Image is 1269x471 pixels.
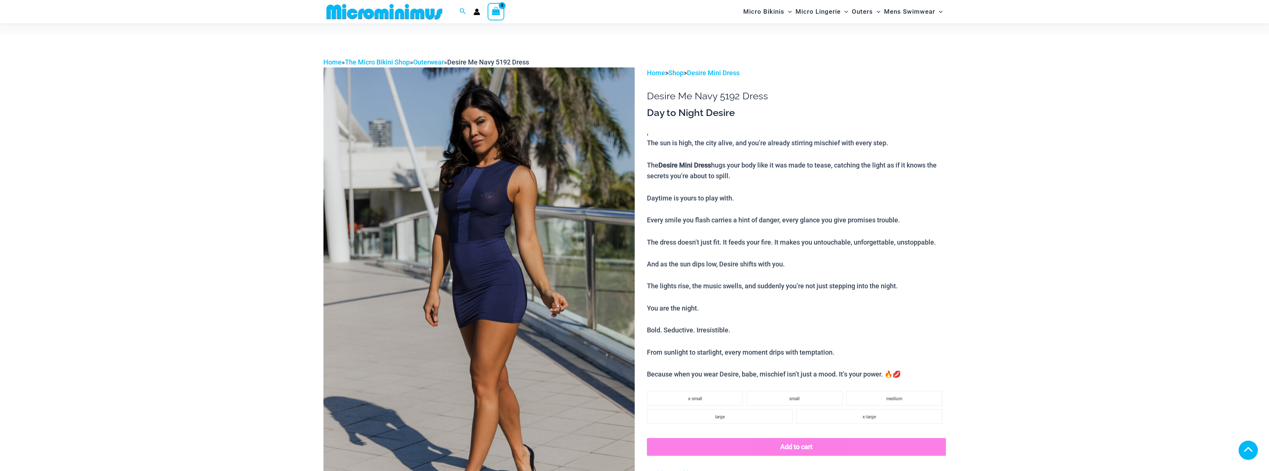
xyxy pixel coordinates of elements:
a: OutersMenu ToggleMenu Toggle [850,2,882,21]
div: , [647,107,946,380]
li: large [647,409,793,424]
a: Outerwear [413,58,444,66]
span: Outers [852,2,873,21]
span: Micro Lingerie [795,2,841,21]
span: Mens Swimwear [884,2,935,21]
a: Home [647,69,665,77]
span: Menu Toggle [841,2,848,21]
a: The Micro Bikini Shop [345,58,410,66]
a: Search icon link [459,7,466,16]
b: Desire Mini Dress [658,161,711,169]
li: x-small [647,391,743,406]
span: large [715,414,725,419]
a: Account icon link [474,9,480,15]
a: Home [323,58,342,66]
span: » » » [323,58,529,66]
span: Menu Toggle [873,2,880,21]
span: Menu Toggle [784,2,792,21]
p: The sun is high, the city alive, and you’re already stirring mischief with every step. The hugs y... [647,137,946,379]
span: medium [886,396,902,401]
p: > > [647,67,946,79]
li: small [747,391,843,406]
span: x-small [688,396,702,401]
a: View Shopping Cart, empty [488,3,505,20]
a: Shop [668,69,684,77]
span: x-large [863,414,876,419]
button: Add to cart [647,438,946,456]
h3: Day to Night Desire [647,107,946,119]
span: Micro Bikinis [743,2,784,21]
nav: Site Navigation [740,1,946,22]
a: Micro LingerieMenu ToggleMenu Toggle [794,2,850,21]
li: x-large [796,409,942,424]
a: Desire Mini Dress [687,69,740,77]
li: medium [846,391,942,406]
span: Desire Me Navy 5192 Dress [447,58,529,66]
a: Mens SwimwearMenu ToggleMenu Toggle [882,2,944,21]
h1: Desire Me Navy 5192 Dress [647,90,946,102]
a: Micro BikinisMenu ToggleMenu Toggle [741,2,794,21]
img: MM SHOP LOGO FLAT [323,3,445,20]
span: small [789,396,800,401]
span: Menu Toggle [935,2,943,21]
